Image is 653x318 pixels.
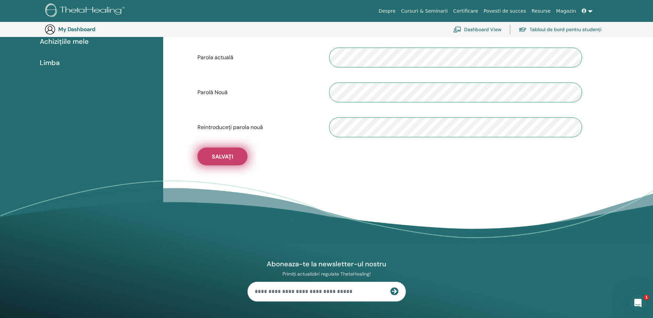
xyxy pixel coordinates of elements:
[644,295,649,300] span: 1
[247,259,406,268] h4: Aboneaza-te la newsletter-ul nostru
[630,295,646,311] iframe: Intercom live chat
[553,5,579,17] a: Magazin
[519,27,527,33] img: graduation-cap.svg
[192,121,324,134] label: Reintroduceți parola nouă
[40,58,60,68] span: Limba
[529,5,554,17] a: Resurse
[40,36,89,47] span: Achizițiile mele
[45,24,56,35] img: generic-user-icon.jpg
[192,51,324,64] label: Parola actuală
[212,153,233,160] span: Salvați
[450,5,481,17] a: Certificare
[453,26,461,33] img: chalkboard-teacher.svg
[481,5,529,17] a: Povesti de succes
[192,86,324,99] label: Parolă Nouă
[45,3,127,19] img: logo.png
[519,22,602,37] a: Tabloul de bord pentru studenți
[376,5,398,17] a: Despre
[453,22,501,37] a: Dashboard View
[398,5,450,17] a: Cursuri & Seminarii
[197,148,247,165] button: Salvați
[58,26,127,33] h3: My Dashboard
[247,271,406,277] p: Primiți actualizări regulate ThetaHealing!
